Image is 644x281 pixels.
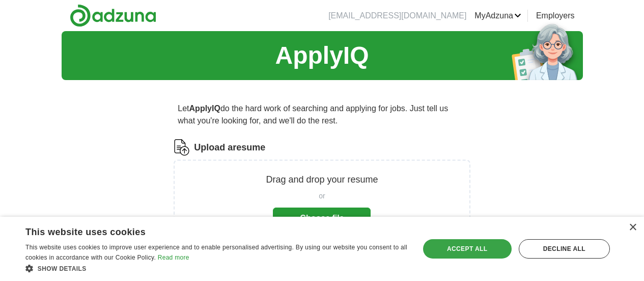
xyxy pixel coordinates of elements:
[273,208,371,229] button: Choose file
[519,239,610,259] div: Decline all
[70,4,156,27] img: Adzuna logo
[38,265,87,272] span: Show details
[474,10,521,22] a: MyAdzuna
[266,173,378,187] p: Drag and drop your resume
[275,37,369,74] h1: ApplyIQ
[629,224,636,232] div: Close
[158,254,189,261] a: Read more, opens a new window
[174,98,470,131] p: Let do the hard work of searching and applying for jobs. Just tell us what you're looking for, an...
[536,10,575,22] a: Employers
[174,139,190,156] img: CV Icon
[25,244,407,261] span: This website uses cookies to improve user experience and to enable personalised advertising. By u...
[194,141,265,155] label: Upload a resume
[319,191,325,201] span: or
[25,223,382,238] div: This website uses cookies
[189,104,220,113] strong: ApplyIQ
[328,10,466,22] li: [EMAIL_ADDRESS][DOMAIN_NAME]
[423,239,512,259] div: Accept all
[25,263,408,273] div: Show details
